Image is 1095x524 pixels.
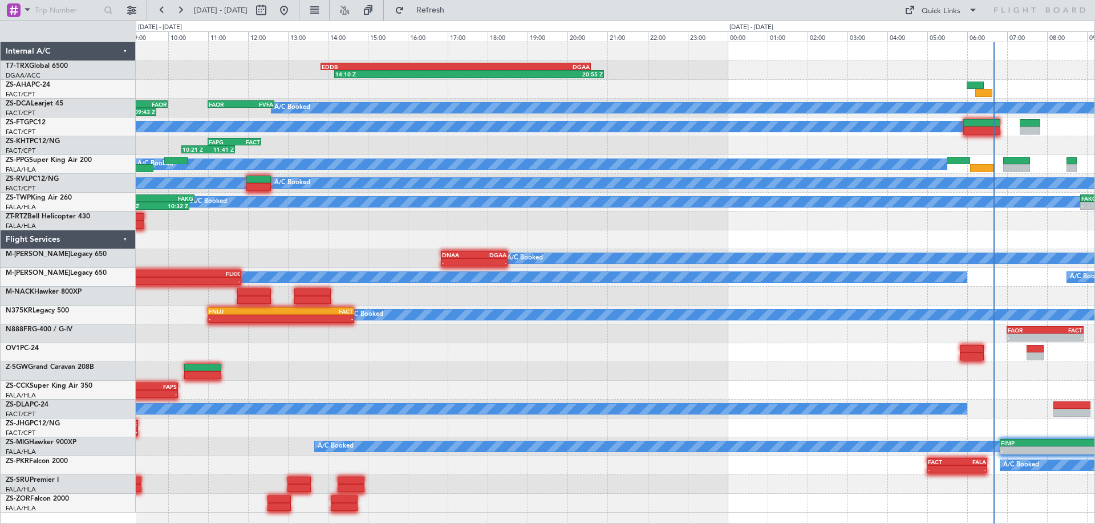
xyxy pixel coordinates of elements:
div: 14:10 Z [335,71,469,78]
a: FACT/CPT [6,90,35,99]
div: DGAA [474,251,506,258]
span: ZS-TWP [6,194,31,201]
span: N888FR [6,326,32,333]
input: Trip Number [35,2,100,19]
span: ZS-KHT [6,138,30,145]
span: Z-SGW [6,364,28,371]
div: - [957,466,986,473]
span: ZS-MIG [6,439,29,446]
div: A/C Booked [347,306,383,323]
div: DNAA [442,251,474,258]
div: A/C Booked [137,156,173,173]
div: FAOR [128,101,167,108]
div: 18:00 [488,31,528,42]
div: A/C Booked [274,99,310,116]
span: M-NACK [6,289,34,295]
span: ZS-PKR [6,458,29,465]
a: FALA/HLA [6,485,36,494]
a: FALA/HLA [6,222,36,230]
span: T7-TRX [6,63,29,70]
div: FACT [234,139,260,145]
a: ZT-RTZBell Helicopter 430 [6,213,90,220]
div: 17:00 [448,31,488,42]
div: 10:32 Z [153,202,188,209]
div: 07:00 [1007,31,1047,42]
span: OV1 [6,345,20,352]
a: Z-SGWGrand Caravan 208B [6,364,94,371]
div: EDDB [322,63,456,70]
div: 08:45 Z [119,202,153,209]
span: ZS-RVL [6,176,29,182]
span: ZT-RTZ [6,213,27,220]
a: ZS-ZORFalcon 2000 [6,495,69,502]
div: 11:41 Z [208,146,234,153]
div: FLKK [139,270,240,277]
a: DGAA/ACC [6,71,40,80]
div: FACT [928,458,957,465]
a: FACT/CPT [6,109,35,117]
div: FACT [281,308,354,315]
span: Refresh [407,6,455,14]
a: N375KRLegacy 500 [6,307,69,314]
div: FAOR [1008,327,1045,334]
div: 15:00 [368,31,408,42]
div: [DATE] - [DATE] [138,23,182,33]
div: FALA [957,458,986,465]
div: 21:00 [607,31,647,42]
button: Quick Links [899,1,983,19]
div: 10:21 Z [182,146,208,153]
a: ZS-CCKSuper King Air 350 [6,383,92,389]
div: - [123,391,177,397]
a: ZS-KHTPC12/NG [6,138,60,145]
span: ZS-PPG [6,157,29,164]
div: A/C Booked [1003,457,1039,474]
div: A/C Booked [318,438,354,455]
span: N375KR [6,307,33,314]
div: 01:00 [768,31,808,42]
div: 19:00 [528,31,567,42]
a: FALA/HLA [6,203,36,212]
a: ZS-SRUPremier I [6,477,59,484]
a: FACT/CPT [6,147,35,155]
div: 20:55 Z [469,71,603,78]
a: ZS-PKRFalcon 2000 [6,458,68,465]
div: - [281,315,354,322]
div: [DATE] - [DATE] [729,23,773,33]
div: A/C Booked [274,174,310,192]
div: 08:00 [1047,31,1087,42]
a: FACT/CPT [6,429,35,437]
div: - [1001,447,1080,454]
div: 11:00 [208,31,248,42]
div: FNLU [209,308,281,315]
span: ZS-CCK [6,383,30,389]
div: FACT [1045,327,1082,334]
div: 23:00 [688,31,728,42]
a: FALA/HLA [6,448,36,456]
a: ZS-FTGPC12 [6,119,46,126]
a: ZS-DLAPC-24 [6,401,48,408]
a: M-[PERSON_NAME]Legacy 650 [6,270,107,277]
div: 05:00 [927,31,967,42]
div: FAPS [123,383,177,390]
span: ZS-ZOR [6,495,30,502]
div: - [474,259,506,266]
div: - [139,278,240,285]
span: ZS-AHA [6,82,31,88]
div: A/C Booked [507,250,543,267]
div: Quick Links [922,6,960,17]
span: ZS-DLA [6,401,30,408]
a: ZS-JHGPC12/NG [6,420,60,427]
span: ZS-JHG [6,420,30,427]
div: - [442,259,474,266]
span: ZS-DCA [6,100,31,107]
div: 22:00 [648,31,688,42]
span: ZS-FTG [6,119,29,126]
div: - [1045,334,1082,341]
div: DGAA [456,63,590,70]
div: 12:00 [248,31,288,42]
button: Refresh [390,1,458,19]
div: FAOR [209,101,241,108]
a: M-[PERSON_NAME]Legacy 650 [6,251,107,258]
a: FALA/HLA [6,165,36,174]
a: FACT/CPT [6,410,35,419]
